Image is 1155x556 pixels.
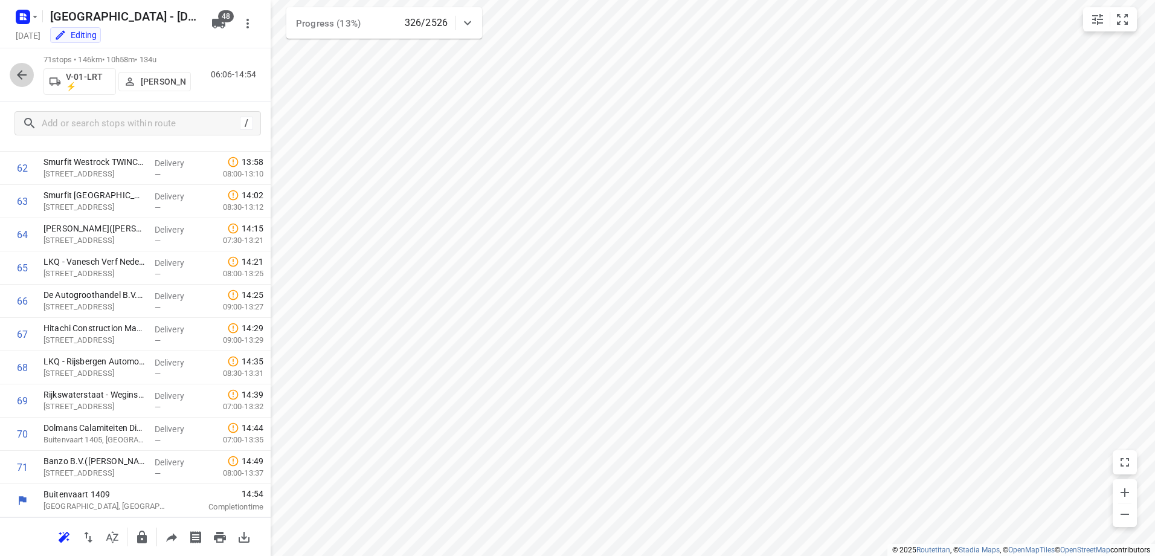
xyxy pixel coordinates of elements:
span: — [155,336,161,345]
div: 67 [17,329,28,340]
p: 09:00-13:27 [204,301,263,313]
svg: Late [227,289,239,301]
p: Buitenvaart 1206, Hoogeveen [43,268,145,280]
p: Hitachi Construction Machinery (Europe) Nv(Ambius klantenservice) [43,322,145,334]
div: 71 [17,462,28,473]
span: 14:25 [242,289,263,301]
span: 14:29 [242,322,263,334]
span: — [155,436,161,445]
p: Smurfit Westrock TWINCORR B.V. - Hoogeveen(Attie Tehupuring of Frits van der Veld) [43,156,145,168]
p: Delivery [155,290,199,302]
p: Smurfit Kappa Development Centre(Carola Vogel) [43,189,145,201]
span: 14:35 [242,355,263,367]
span: Print route [208,531,232,542]
div: 69 [17,395,28,407]
div: Editing [54,29,97,41]
span: Progress (13%) [296,18,361,29]
span: — [155,469,161,478]
div: 68 [17,362,28,373]
div: 66 [17,296,28,307]
a: OpenMapTiles [1008,546,1055,554]
button: Lock route [130,525,154,549]
span: 14:21 [242,256,263,268]
p: Completion time [184,501,263,513]
span: Reverse route [76,531,100,542]
div: Progress (13%)326/2526 [286,7,482,39]
p: Delivery [155,390,199,402]
div: 65 [17,262,28,274]
div: 63 [17,196,28,207]
p: Industrieweg 17, Hoogeveen [43,168,145,180]
p: 08:30-13:31 [204,367,263,380]
span: Download route [232,531,256,542]
span: 14:39 [242,389,263,401]
span: 14:49 [242,455,263,467]
p: 326/2526 [405,16,448,30]
span: Print shipping labels [184,531,208,542]
p: Buitenvaart 1003, Hoogeveen [43,367,145,380]
div: 62 [17,163,28,174]
span: — [155,203,161,212]
p: [PERSON_NAME] [141,77,185,86]
p: Delivery [155,190,199,202]
svg: Late [227,156,239,168]
p: Delivery [155,257,199,269]
h5: [GEOGRAPHIC_DATA] - [DATE] [45,7,202,26]
span: 13:58 [242,156,263,168]
p: 08:00-13:25 [204,268,263,280]
p: Buitenvaart 1005, Hoogeveen [43,401,145,413]
span: 14:44 [242,422,263,434]
span: — [155,236,161,245]
p: Franklinstraat 1b, Hoogeveen [43,201,145,213]
div: small contained button group [1083,7,1137,31]
p: Buitenvaart 1004, Hoogeveen [43,334,145,346]
a: Routetitan [916,546,950,554]
svg: Late [227,222,239,234]
li: © 2025 , © , © © contributors [892,546,1150,554]
button: Fit zoom [1110,7,1134,31]
span: Share route [159,531,184,542]
p: Buitenvaart 1204, Hoogeveen [43,301,145,313]
button: 48 [207,11,231,36]
svg: Late [227,389,239,401]
p: V-01-LRT ⚡ [66,72,111,91]
h5: [DATE] [11,28,45,42]
p: Delivery [155,357,199,369]
svg: Late [227,256,239,268]
p: De Autogroothandel B.V.(Jan) [43,289,145,301]
p: Delivery [155,423,199,435]
p: Buitenvaart 1409 [43,488,169,500]
p: Delivery [155,456,199,468]
a: OpenStreetMap [1060,546,1110,554]
span: — [155,402,161,412]
p: Delivery [155,224,199,236]
button: [PERSON_NAME] [118,72,191,91]
a: Stadia Maps [959,546,1000,554]
svg: Late [227,189,239,201]
p: Delivery [155,323,199,335]
p: 08:30-13:12 [204,201,263,213]
p: 07:00-13:32 [204,401,263,413]
p: Banzo B.V.([PERSON_NAME]) [43,455,145,467]
p: Buitenvaart 1405, Hoogeveen [43,434,145,446]
svg: Late [227,422,239,434]
span: — [155,170,161,179]
div: / [240,117,253,130]
span: 48 [218,10,234,22]
svg: Late [227,455,239,467]
p: [GEOGRAPHIC_DATA], [GEOGRAPHIC_DATA] [43,500,169,512]
p: 08:00-13:37 [204,467,263,479]
p: 71 stops • 146km • 10h58m • 134u [43,54,191,66]
p: Buitenvaart 1117, Hoogeveen [43,234,145,247]
p: 09:00-13:29 [204,334,263,346]
p: LKQ - Vanesch Verf Nederland - Hoogeveen(Willem Wiersema) [43,256,145,268]
button: V-01-LRT ⚡ [43,68,116,95]
p: 06:06-14:54 [211,68,261,81]
input: Add or search stops within route [42,114,240,133]
span: Reoptimize route [52,531,76,542]
p: 07:30-13:21 [204,234,263,247]
span: Sort by time window [100,531,124,542]
div: 70 [17,428,28,440]
p: Buitenvaart 1409, Hoogeveen [43,467,145,479]
p: Dolmans Calamiteiten Diensten - Hoogeveen(Andre Barelds) [43,422,145,434]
